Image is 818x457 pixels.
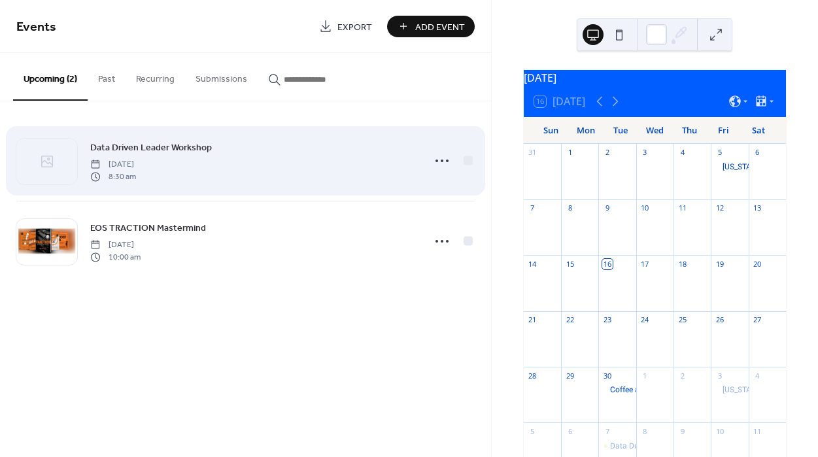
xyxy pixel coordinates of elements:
[715,426,724,436] div: 10
[706,118,741,144] div: Fri
[90,171,136,182] span: 8:30 am
[715,315,724,325] div: 26
[126,53,185,99] button: Recurring
[90,251,141,263] span: 10:00 am
[90,220,206,235] a: EOS TRACTION Mastermind
[677,371,687,381] div: 2
[610,384,776,396] div: Coffee and Conversation with [PERSON_NAME]
[90,141,212,155] span: Data Driven Leader Workshop
[640,426,650,436] div: 8
[610,441,715,452] div: Data Driven Leader Workshop
[528,203,537,213] div: 7
[598,441,636,452] div: Data Driven Leader Workshop
[741,118,775,144] div: Sat
[672,118,707,144] div: Thu
[528,426,537,436] div: 5
[640,315,650,325] div: 24
[753,148,762,158] div: 6
[677,148,687,158] div: 4
[565,315,575,325] div: 22
[13,53,88,101] button: Upcoming (2)
[90,140,212,155] a: Data Driven Leader Workshop
[603,118,638,144] div: Tue
[711,384,748,396] div: Michigan Founders Fund: Founders First Fridays: October
[640,259,650,269] div: 17
[565,426,575,436] div: 6
[90,222,206,235] span: EOS TRACTION Mastermind
[677,426,687,436] div: 9
[568,118,603,144] div: Mon
[640,371,650,381] div: 1
[602,148,612,158] div: 2
[565,371,575,381] div: 29
[598,384,636,396] div: Coffee and Conversation with Jennifer Giannosa
[677,259,687,269] div: 18
[602,203,612,213] div: 9
[753,259,762,269] div: 20
[415,20,465,34] span: Add Event
[528,259,537,269] div: 14
[602,259,612,269] div: 16
[16,14,56,40] span: Events
[753,203,762,213] div: 13
[640,203,650,213] div: 10
[528,371,537,381] div: 28
[753,426,762,436] div: 11
[753,371,762,381] div: 4
[711,161,748,173] div: Michigan Founders Fund: Founders First Fridays: September
[715,148,724,158] div: 5
[309,16,382,37] a: Export
[337,20,372,34] span: Export
[677,203,687,213] div: 11
[602,371,612,381] div: 30
[565,148,575,158] div: 1
[638,118,672,144] div: Wed
[715,371,724,381] div: 3
[565,203,575,213] div: 8
[185,53,258,99] button: Submissions
[88,53,126,99] button: Past
[534,118,569,144] div: Sun
[528,148,537,158] div: 31
[715,203,724,213] div: 12
[715,259,724,269] div: 19
[677,315,687,325] div: 25
[565,259,575,269] div: 15
[387,16,475,37] button: Add Event
[602,315,612,325] div: 23
[528,315,537,325] div: 21
[524,70,786,86] div: [DATE]
[640,148,650,158] div: 3
[90,239,141,251] span: [DATE]
[602,426,612,436] div: 7
[753,315,762,325] div: 27
[90,159,136,171] span: [DATE]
